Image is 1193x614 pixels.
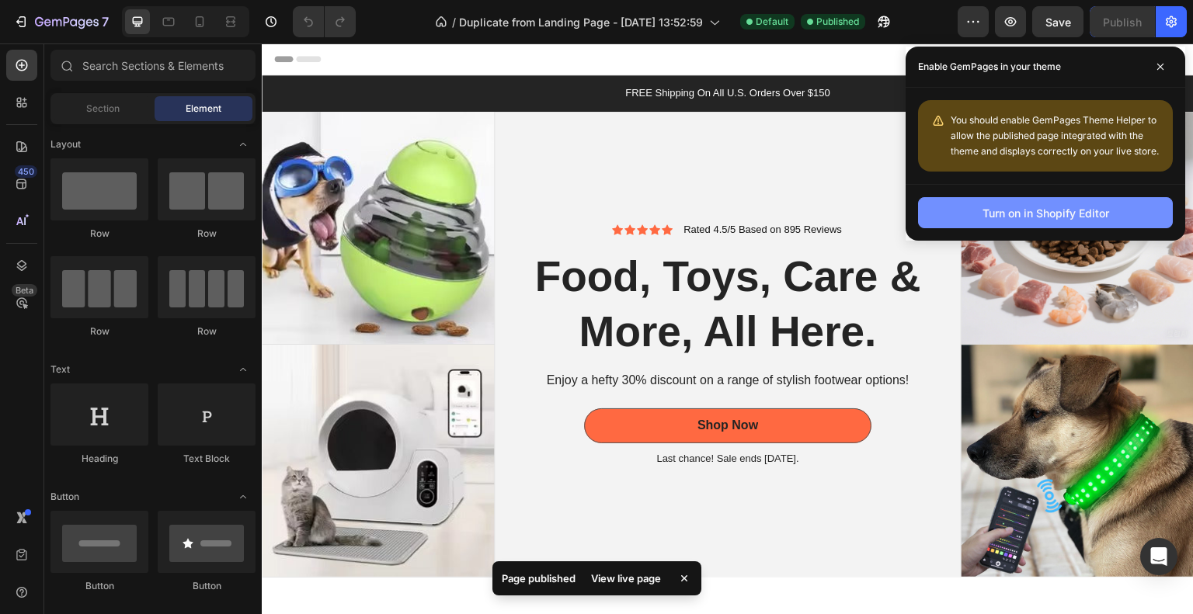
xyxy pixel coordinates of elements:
div: Beta [12,284,37,297]
div: Heading [50,452,148,466]
div: Row [158,324,256,338]
span: Element [186,102,221,116]
p: Last chance! Sale ends [DATE]. [246,409,686,422]
div: Undo/Redo [293,6,356,37]
span: Published [816,15,859,29]
div: View live page [582,567,670,589]
input: Search Sections & Elements [50,50,256,81]
span: Layout [50,137,81,151]
p: Enjoy a hefty 30% discount on a range of stylish footwear options! [246,329,686,345]
span: Toggle open [231,357,256,382]
span: Save [1045,16,1071,29]
div: Button [50,579,148,593]
div: 450 [15,165,37,178]
p: Page published [502,571,576,586]
span: Section [86,102,120,116]
button: Publish [1090,6,1155,37]
div: Open Intercom Messenger [1140,538,1177,575]
button: 7 [6,6,116,37]
span: / [452,14,456,30]
span: Default [756,15,788,29]
h2: Food, Toys, Care & More, All Here. [245,204,687,318]
div: Text Block [158,452,256,466]
p: Enable GemPages in your theme [918,59,1061,75]
div: Row [50,227,148,241]
button: Shop Now [322,365,610,400]
span: Toggle open [231,484,256,509]
span: Duplicate from Landing Page - [DATE] 13:52:59 [459,14,703,30]
p: 7 [102,12,109,31]
p: Rated 4.5/5 Based on 895 Reviews [422,180,580,193]
div: Shop Now [436,374,496,390]
div: Button [158,579,256,593]
span: Text [50,363,70,376]
button: Save [1032,6,1083,37]
img: gempages_585262336474874685-7d0c6ed2-7822-4673-84af-79df05160e32.png [700,68,932,300]
span: Button [50,490,79,504]
img: gempages_585262336474874685-d39f488f-b425-425c-bac6-70329a2a8988.jpg [700,301,932,533]
div: Turn on in Shopify Editor [983,205,1109,221]
iframe: Design area [262,43,1193,614]
div: Row [158,227,256,241]
span: You should enable GemPages Theme Helper to allow the published page integrated with the theme and... [951,114,1159,157]
div: Publish [1103,14,1142,30]
span: Toggle open [231,132,256,157]
div: Row [50,324,148,338]
button: Turn on in Shopify Editor [918,197,1173,228]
